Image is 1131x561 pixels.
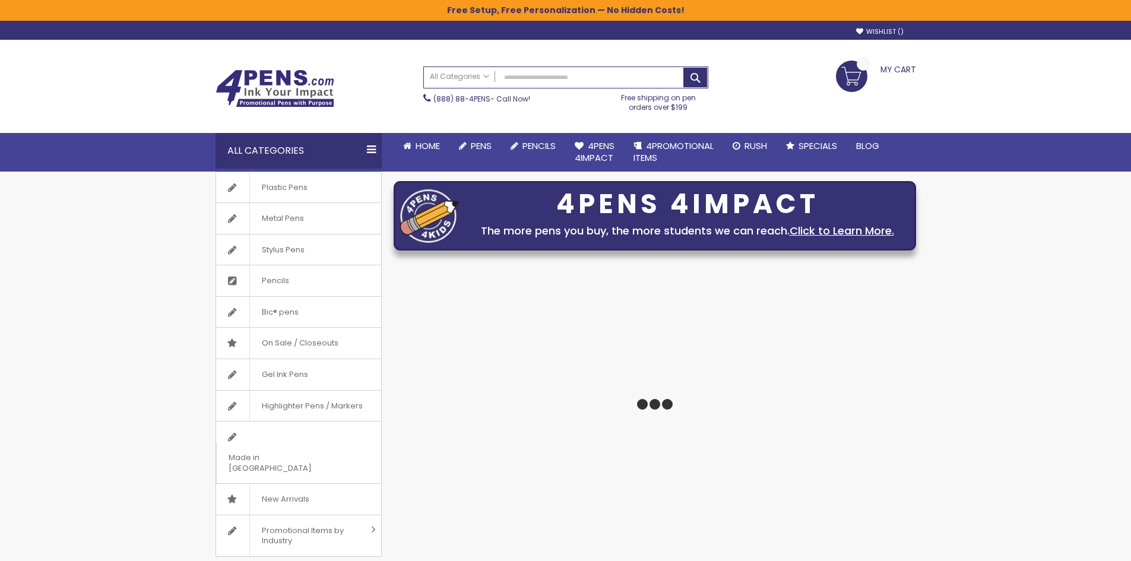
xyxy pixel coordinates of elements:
a: 4PROMOTIONALITEMS [624,133,723,172]
div: The more pens you buy, the more students we can reach. [465,223,910,239]
span: Specials [799,140,837,152]
span: Stylus Pens [249,234,316,265]
span: Made in [GEOGRAPHIC_DATA] [216,442,351,483]
a: Metal Pens [216,203,381,234]
a: Wishlist [856,27,904,36]
a: 4Pens4impact [565,133,624,172]
a: New Arrivals [216,484,381,515]
span: Home [416,140,440,152]
a: Click to Learn More. [790,223,894,238]
a: Gel Ink Pens [216,359,381,390]
span: Bic® pens [249,297,311,328]
span: Blog [856,140,879,152]
span: Gel Ink Pens [249,359,320,390]
img: four_pen_logo.png [400,189,460,243]
a: Bic® pens [216,297,381,328]
a: Promotional Items by Industry [216,515,381,556]
a: Pencils [216,265,381,296]
span: Metal Pens [249,203,316,234]
a: Rush [723,133,777,159]
span: Pencils [249,265,301,296]
a: Specials [777,133,847,159]
span: - Call Now! [433,94,530,104]
span: On Sale / Closeouts [249,328,350,359]
div: All Categories [216,133,382,169]
a: Pens [449,133,501,159]
a: Pencils [501,133,565,159]
span: Plastic Pens [249,172,319,203]
img: 4Pens Custom Pens and Promotional Products [216,69,334,107]
span: Pencils [522,140,556,152]
a: Home [394,133,449,159]
span: Rush [745,140,767,152]
span: Pens [471,140,492,152]
span: Promotional Items by Industry [249,515,367,556]
span: 4Pens 4impact [575,140,614,164]
a: (888) 88-4PENS [433,94,490,104]
span: New Arrivals [249,484,321,515]
a: All Categories [424,67,495,87]
div: 4PENS 4IMPACT [465,192,910,217]
a: Made in [GEOGRAPHIC_DATA] [216,421,381,483]
span: All Categories [430,72,489,81]
a: Plastic Pens [216,172,381,203]
a: Blog [847,133,889,159]
a: Stylus Pens [216,234,381,265]
span: Highlighter Pens / Markers [249,391,375,421]
a: Highlighter Pens / Markers [216,391,381,421]
a: On Sale / Closeouts [216,328,381,359]
span: 4PROMOTIONAL ITEMS [633,140,714,164]
div: Free shipping on pen orders over $199 [609,88,708,112]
